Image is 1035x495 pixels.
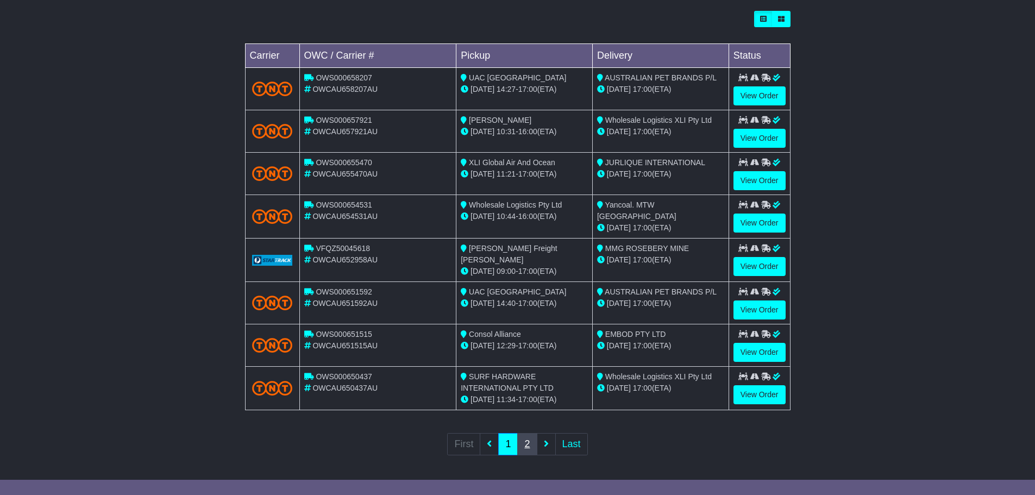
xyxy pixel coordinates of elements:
td: Carrier [245,44,299,68]
td: Status [729,44,790,68]
a: View Order [733,129,786,148]
span: UAC [GEOGRAPHIC_DATA] [469,73,566,82]
span: 10:31 [497,127,516,136]
a: View Order [733,300,786,319]
span: 16:00 [518,212,537,221]
span: 16:00 [518,127,537,136]
span: [DATE] [471,85,494,93]
span: 12:29 [497,341,516,350]
span: SURF HARDWARE INTERNATIONAL PTY LTD [461,372,554,392]
span: 17:00 [633,85,652,93]
img: TNT_Domestic.png [252,82,293,96]
span: Yancoal. MTW [GEOGRAPHIC_DATA] [597,200,676,221]
div: (ETA) [597,84,724,95]
img: TNT_Domestic.png [252,166,293,181]
span: 17:00 [518,170,537,178]
span: 17:00 [518,299,537,308]
span: [DATE] [471,212,494,221]
span: [DATE] [607,170,631,178]
div: - (ETA) [461,211,588,222]
img: TNT_Domestic.png [252,338,293,353]
span: OWS000658207 [316,73,372,82]
span: 17:00 [633,223,652,232]
span: [PERSON_NAME] [469,116,531,124]
span: 17:00 [633,170,652,178]
span: 17:00 [633,384,652,392]
div: (ETA) [597,298,724,309]
span: OWCAU650437AU [312,384,378,392]
div: (ETA) [597,126,724,137]
img: TNT_Domestic.png [252,209,293,224]
div: - (ETA) [461,266,588,277]
div: - (ETA) [461,394,588,405]
span: 14:40 [497,299,516,308]
span: OWCAU657921AU [312,127,378,136]
span: [DATE] [471,299,494,308]
span: Wholesale Logistics XLI Pty Ltd [605,372,712,381]
span: Wholesale Logistics Pty Ltd [469,200,562,209]
div: (ETA) [597,168,724,180]
span: OWS000655470 [316,158,372,167]
span: EMBOD PTY LTD [605,330,666,339]
span: 17:00 [518,395,537,404]
div: (ETA) [597,340,724,352]
span: 11:21 [497,170,516,178]
span: JURLIQUE INTERNATIONAL [605,158,705,167]
span: [DATE] [471,341,494,350]
span: VFQZ50045618 [316,244,370,253]
a: 2 [517,433,537,455]
span: OWCAU655470AU [312,170,378,178]
img: TNT_Domestic.png [252,381,293,396]
span: OWS000651515 [316,330,372,339]
div: - (ETA) [461,84,588,95]
a: View Order [733,171,786,190]
div: - (ETA) [461,168,588,180]
span: 17:00 [633,299,652,308]
span: 17:00 [518,267,537,275]
span: OWCAU651515AU [312,341,378,350]
img: TNT_Domestic.png [252,296,293,310]
span: OWS000651592 [316,287,372,296]
span: AUSTRALIAN PET BRANDS P/L [605,287,717,296]
span: [DATE] [607,223,631,232]
span: MMG ROSEBERY MINE [605,244,689,253]
div: - (ETA) [461,298,588,309]
span: UAC [GEOGRAPHIC_DATA] [469,287,566,296]
span: OWCAU654531AU [312,212,378,221]
div: - (ETA) [461,126,588,137]
span: OWCAU651592AU [312,299,378,308]
div: (ETA) [597,383,724,394]
a: Last [555,433,588,455]
img: GetCarrierServiceLogo [252,255,293,266]
a: 1 [498,433,518,455]
span: OWCAU652958AU [312,255,378,264]
span: Consol Alliance [469,330,521,339]
div: (ETA) [597,222,724,234]
span: 17:00 [633,255,652,264]
span: [DATE] [607,85,631,93]
span: AUSTRALIAN PET BRANDS P/L [605,73,717,82]
span: 17:00 [633,127,652,136]
a: View Order [733,86,786,105]
span: Wholesale Logistics XLI Pty Ltd [605,116,712,124]
span: 17:00 [518,85,537,93]
a: View Order [733,257,786,276]
span: [DATE] [607,341,631,350]
span: 14:27 [497,85,516,93]
span: XLI Global Air And Ocean [469,158,555,167]
span: [DATE] [607,299,631,308]
span: [DATE] [607,384,631,392]
span: 09:00 [497,267,516,275]
span: [DATE] [607,127,631,136]
span: OWS000657921 [316,116,372,124]
a: View Order [733,214,786,233]
div: (ETA) [597,254,724,266]
span: OWCAU658207AU [312,85,378,93]
td: OWC / Carrier # [299,44,456,68]
span: [DATE] [471,267,494,275]
span: [DATE] [471,170,494,178]
td: Delivery [592,44,729,68]
td: Pickup [456,44,593,68]
span: [DATE] [471,395,494,404]
a: View Order [733,343,786,362]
